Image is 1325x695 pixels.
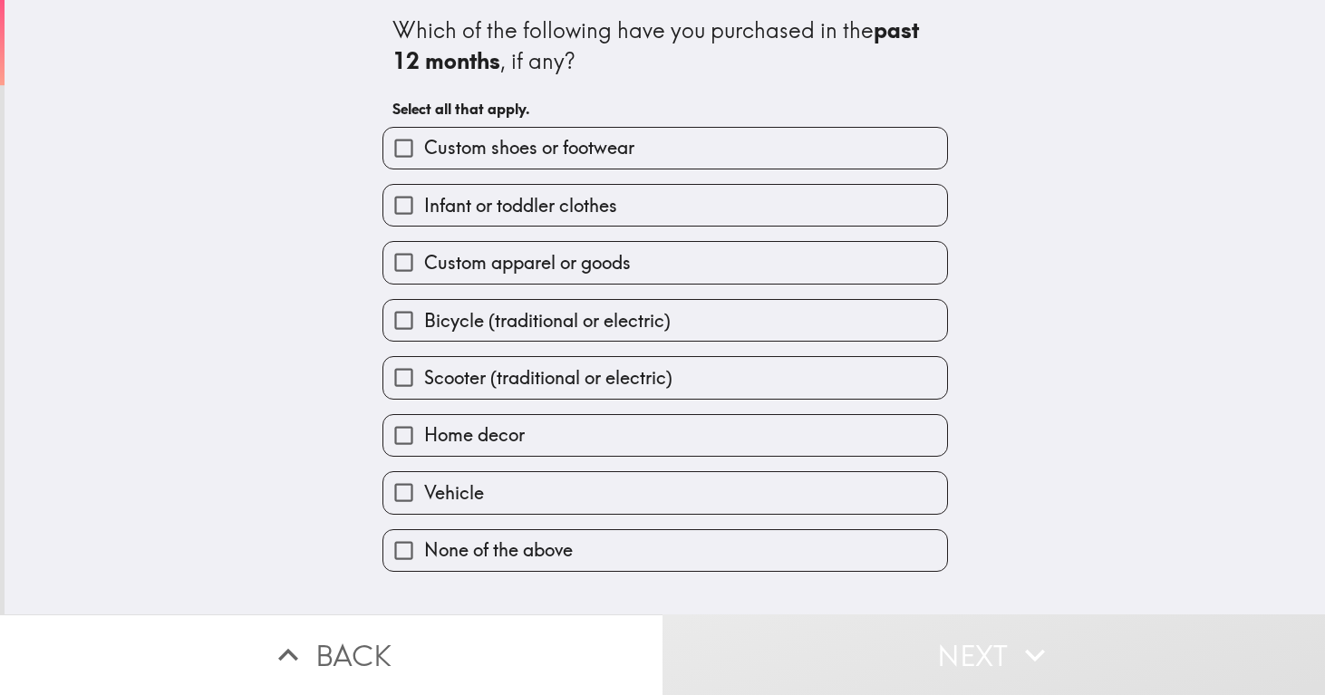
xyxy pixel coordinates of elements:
[424,193,617,218] span: Infant or toddler clothes
[424,135,634,160] span: Custom shoes or footwear
[424,250,631,275] span: Custom apparel or goods
[392,15,938,76] div: Which of the following have you purchased in the , if any?
[392,16,924,74] b: past 12 months
[424,308,671,333] span: Bicycle (traditional or electric)
[383,530,947,571] button: None of the above
[383,472,947,513] button: Vehicle
[424,422,525,448] span: Home decor
[424,480,484,506] span: Vehicle
[383,415,947,456] button: Home decor
[662,614,1325,695] button: Next
[424,537,573,563] span: None of the above
[383,242,947,283] button: Custom apparel or goods
[392,99,938,119] h6: Select all that apply.
[383,300,947,341] button: Bicycle (traditional or electric)
[383,357,947,398] button: Scooter (traditional or electric)
[383,128,947,169] button: Custom shoes or footwear
[424,365,672,391] span: Scooter (traditional or electric)
[383,185,947,226] button: Infant or toddler clothes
